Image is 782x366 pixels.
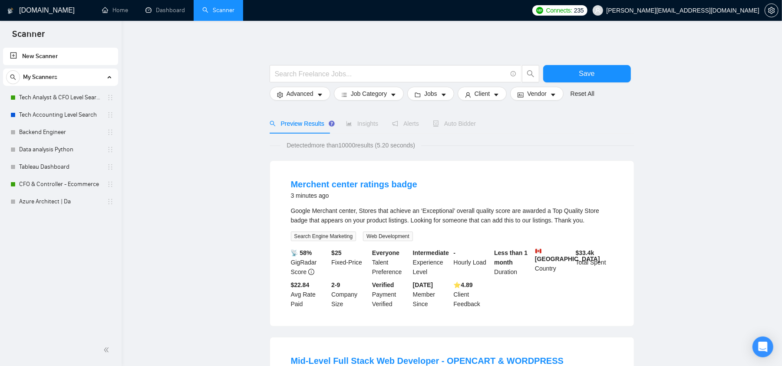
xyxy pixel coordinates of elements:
b: 📡 58% [291,249,312,256]
div: Country [533,248,574,277]
span: search [522,70,539,78]
button: userClientcaret-down [458,87,507,101]
b: Verified [372,281,394,288]
span: user [595,7,601,13]
b: [DATE] [413,281,433,288]
span: Alerts [392,120,419,127]
a: dashboardDashboard [145,7,185,14]
span: holder [107,129,114,136]
span: Connects: [546,6,572,15]
span: user [465,91,471,98]
span: Jobs [424,89,437,98]
a: Data analysis Python [19,141,102,158]
button: folderJobscaret-down [407,87,454,101]
img: 🇨🇦 [535,248,541,254]
div: Open Intercom Messenger [752,337,773,357]
a: Mid-Level Full Stack Web Developer - OPENCART & WORDPRESS [291,356,564,366]
span: caret-down [493,91,499,98]
span: caret-down [390,91,396,98]
b: ⭐️ 4.89 [454,281,473,288]
span: Search Engine Marketing [291,232,356,241]
button: setting [765,3,779,17]
div: Client Feedback [452,280,493,309]
span: Job Category [351,89,387,98]
span: Client [475,89,490,98]
div: Company Size [330,280,370,309]
span: holder [107,163,114,170]
b: - [454,249,456,256]
img: logo [7,4,13,18]
div: Duration [492,248,533,277]
div: 3 minutes ago [291,190,417,201]
span: Insights [346,120,378,127]
a: Reset All [571,89,594,98]
span: Scanner [5,28,52,46]
div: Experience Level [411,248,452,277]
a: Azure Architect | Da [19,193,102,210]
span: Detected more than 10000 results (5.20 seconds) [280,141,421,150]
div: Avg Rate Paid [289,280,330,309]
span: Vendor [527,89,546,98]
span: area-chart [346,121,352,127]
a: Backend Engineer [19,124,102,141]
div: Google Merchant center, Stores that achieve an ‘Exceptional’ overall quality score are awarded a ... [291,206,613,225]
div: Fixed-Price [330,248,370,277]
li: New Scanner [3,48,118,65]
b: Less than 1 month [494,249,528,266]
div: Member Since [411,280,452,309]
a: Merchent center ratings badge [291,180,417,189]
span: caret-down [317,91,323,98]
span: Web Development [363,232,413,241]
a: CFO & Controller - Ecommerce [19,176,102,193]
div: Total Spent [574,248,615,277]
span: holder [107,146,114,153]
span: Save [579,68,594,79]
a: Tech Analyst & CFO Level Search [19,89,102,106]
b: 2-9 [331,281,340,288]
div: GigRadar Score [289,248,330,277]
span: info-circle [308,269,314,275]
a: Tableau Dashboard [19,158,102,176]
span: folder [415,91,421,98]
li: My Scanners [3,69,118,210]
button: search [522,65,539,82]
a: searchScanner [202,7,234,14]
span: search [270,121,276,127]
button: Save [543,65,631,82]
span: double-left [103,346,112,354]
span: holder [107,181,114,188]
button: search [6,70,20,84]
div: Tooltip anchor [328,120,336,127]
span: bars [341,91,347,98]
span: holder [107,94,114,101]
button: barsJob Categorycaret-down [334,87,404,101]
span: setting [765,7,778,14]
span: notification [392,121,398,127]
span: search [7,74,20,80]
span: holder [107,111,114,118]
b: Everyone [372,249,399,256]
button: settingAdvancedcaret-down [270,87,330,101]
input: Search Freelance Jobs... [275,69,507,79]
span: My Scanners [23,69,57,86]
b: $22.84 [291,281,310,288]
b: $ 25 [331,249,341,256]
button: idcardVendorcaret-down [510,87,563,101]
a: New Scanner [10,48,111,65]
b: [GEOGRAPHIC_DATA] [535,248,600,262]
span: Advanced [287,89,313,98]
span: setting [277,91,283,98]
span: robot [433,121,439,127]
span: 235 [574,6,584,15]
span: Preview Results [270,120,332,127]
a: Tech Accounting Level Search [19,106,102,124]
b: $ 33.4k [576,249,594,256]
span: caret-down [441,91,447,98]
span: Auto Bidder [433,120,476,127]
span: info-circle [511,71,516,77]
div: Talent Preference [370,248,411,277]
a: setting [765,7,779,14]
span: idcard [518,91,524,98]
b: Intermediate [413,249,449,256]
span: caret-down [550,91,556,98]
